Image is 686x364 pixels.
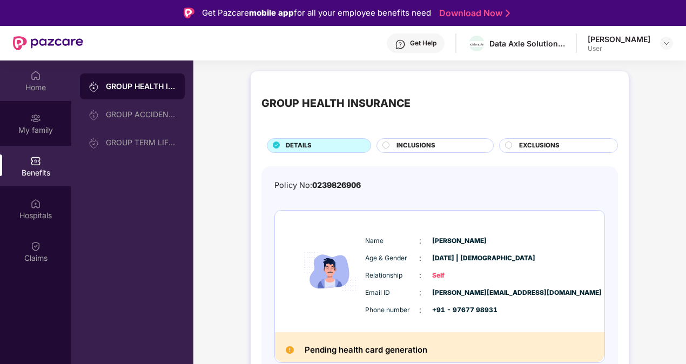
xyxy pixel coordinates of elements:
[184,8,194,18] img: Logo
[89,138,99,149] img: svg+xml;base64,PHN2ZyB3aWR0aD0iMjAiIGhlaWdodD0iMjAiIHZpZXdCb3g9IjAgMCAyMCAyMCIgZmlsbD0ibm9uZSIgeG...
[30,113,41,124] img: svg+xml;base64,PHN2ZyB3aWR0aD0iMjAiIGhlaWdodD0iMjAiIHZpZXdCb3g9IjAgMCAyMCAyMCIgZmlsbD0ibm9uZSIgeG...
[274,179,361,192] div: Policy No:
[419,269,421,281] span: :
[13,36,83,50] img: New Pazcare Logo
[419,235,421,247] span: :
[261,95,411,112] div: GROUP HEALTH INSURANCE
[298,227,362,316] img: icon
[365,236,419,246] span: Name
[432,288,486,298] span: [PERSON_NAME][EMAIL_ADDRESS][DOMAIN_NAME]
[588,44,650,53] div: User
[305,343,427,357] h2: Pending health card generation
[312,180,361,190] span: 0239826906
[396,141,435,151] span: INCLUSIONS
[395,39,406,50] img: svg+xml;base64,PHN2ZyBpZD0iSGVscC0zMngzMiIgeG1sbnM9Imh0dHA6Ly93d3cudzMub3JnLzIwMDAvc3ZnIiB3aWR0aD...
[432,271,486,281] span: Self
[432,305,486,315] span: +91 - 97677 98931
[106,81,176,92] div: GROUP HEALTH INSURANCE
[469,41,485,47] img: WhatsApp%20Image%202022-10-27%20at%2012.58.27.jpeg
[106,138,176,147] div: GROUP TERM LIFE INSURANCE
[439,8,507,19] a: Download Now
[30,198,41,209] img: svg+xml;base64,PHN2ZyBpZD0iSG9zcGl0YWxzIiB4bWxucz0iaHR0cDovL3d3dy53My5vcmcvMjAwMC9zdmciIHdpZHRoPS...
[249,8,294,18] strong: mobile app
[410,39,436,48] div: Get Help
[365,253,419,264] span: Age & Gender
[202,6,431,19] div: Get Pazcare for all your employee benefits need
[89,110,99,120] img: svg+xml;base64,PHN2ZyB3aWR0aD0iMjAiIGhlaWdodD0iMjAiIHZpZXdCb3g9IjAgMCAyMCAyMCIgZmlsbD0ibm9uZSIgeG...
[365,288,419,298] span: Email ID
[30,156,41,166] img: svg+xml;base64,PHN2ZyBpZD0iQmVuZWZpdHMiIHhtbG5zPSJodHRwOi8vd3d3LnczLm9yZy8yMDAwL3N2ZyIgd2lkdGg9Ij...
[286,141,312,151] span: DETAILS
[89,82,99,92] img: svg+xml;base64,PHN2ZyB3aWR0aD0iMjAiIGhlaWdodD0iMjAiIHZpZXdCb3g9IjAgMCAyMCAyMCIgZmlsbD0ibm9uZSIgeG...
[365,305,419,315] span: Phone number
[662,39,671,48] img: svg+xml;base64,PHN2ZyBpZD0iRHJvcGRvd24tMzJ4MzIiIHhtbG5zPSJodHRwOi8vd3d3LnczLm9yZy8yMDAwL3N2ZyIgd2...
[489,38,565,49] div: Data Axle Solutions Private Limited
[432,253,486,264] span: [DATE] | [DEMOGRAPHIC_DATA]
[30,241,41,252] img: svg+xml;base64,PHN2ZyBpZD0iQ2xhaW0iIHhtbG5zPSJodHRwOi8vd3d3LnczLm9yZy8yMDAwL3N2ZyIgd2lkdGg9IjIwIi...
[419,304,421,316] span: :
[106,110,176,119] div: GROUP ACCIDENTAL INSURANCE
[432,236,486,246] span: [PERSON_NAME]
[419,252,421,264] span: :
[506,8,510,19] img: Stroke
[419,287,421,299] span: :
[286,346,294,354] img: Pending
[30,70,41,81] img: svg+xml;base64,PHN2ZyBpZD0iSG9tZSIgeG1sbnM9Imh0dHA6Ly93d3cudzMub3JnLzIwMDAvc3ZnIiB3aWR0aD0iMjAiIG...
[365,271,419,281] span: Relationship
[588,34,650,44] div: [PERSON_NAME]
[519,141,560,151] span: EXCLUSIONS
